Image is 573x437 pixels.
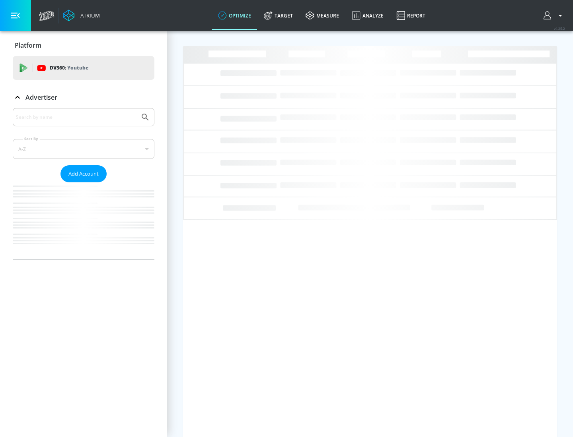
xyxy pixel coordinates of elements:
nav: list of Advertiser [13,182,154,259]
div: Platform [13,34,154,56]
button: Add Account [60,165,107,182]
p: Advertiser [25,93,57,102]
span: v 4.25.2 [554,26,565,31]
div: A-Z [13,139,154,159]
div: Atrium [77,12,100,19]
div: Advertiser [13,108,154,259]
a: measure [299,1,345,30]
div: DV360: Youtube [13,56,154,80]
span: Add Account [68,169,99,178]
input: Search by name [16,112,136,122]
div: Advertiser [13,86,154,108]
label: Sort By [23,136,40,141]
p: DV360: [50,64,88,72]
a: Atrium [63,10,100,21]
p: Youtube [67,64,88,72]
p: Platform [15,41,41,50]
a: Report [390,1,432,30]
a: Analyze [345,1,390,30]
a: Target [257,1,299,30]
a: optimize [212,1,257,30]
